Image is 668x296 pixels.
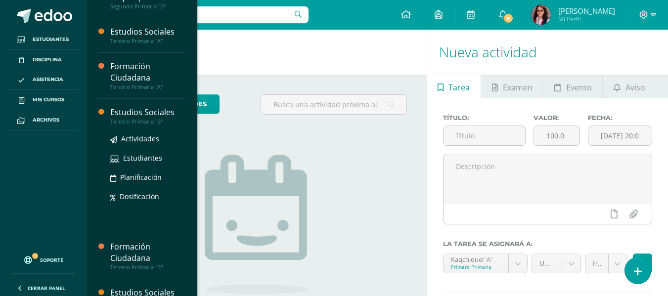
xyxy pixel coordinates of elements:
span: Actividades [121,134,159,143]
div: Segundo Primaria "B" [110,3,185,10]
span: Aviso [625,76,645,99]
input: Título [444,126,525,145]
div: Formación Ciudadana [110,61,185,84]
div: Tercero Primaria "B" [110,264,185,271]
a: Formación CiudadanaTercero Primaria "B" [110,241,185,271]
a: Aviso [603,75,656,98]
a: Unidad 3 [532,254,580,273]
span: [PERSON_NAME] [558,6,615,16]
input: Puntos máximos [534,126,579,145]
a: Examen [481,75,543,98]
a: Hojas de trabajo, exámenes (50.0%) [585,254,627,273]
span: Hojas de trabajo, exámenes (50.0%) [593,254,601,273]
span: Asistencia [33,76,63,84]
label: Título: [443,114,526,122]
h1: Actividades [99,30,415,75]
span: Mis cursos [33,96,64,104]
div: Tercero Primaria "A" [110,38,185,44]
img: 454bd8377fe407885e503da33f4a5c32.png [531,5,551,25]
div: Tercero Primaria "B" [110,118,185,125]
span: Planificación [120,172,162,182]
a: Evento [543,75,602,98]
span: Tarea [448,76,470,99]
h1: Nueva actividad [439,30,656,75]
a: Kaqchiquel 'A'Primero Primaria [444,254,528,273]
a: Disciplina [8,50,79,70]
a: Archivos [8,110,79,130]
a: Estudiantes [110,152,185,164]
input: Busca un usuario... [93,6,309,23]
div: Estudios Sociales [110,107,185,118]
span: Soporte [40,256,63,263]
span: Estudiantes [33,36,69,43]
a: Asistencia [8,70,79,90]
span: Evento [566,76,592,99]
span: Mi Perfil [558,15,615,23]
input: Fecha de entrega [588,126,652,145]
span: Dosificación [120,192,159,201]
span: Unidad 3 [539,254,554,273]
a: Actividades [110,133,185,144]
a: Dosificación [110,191,185,202]
label: Valor: [534,114,580,122]
label: Fecha: [588,114,652,122]
div: Estudios Sociales [110,26,185,38]
a: Planificación [110,171,185,183]
a: Estudios SocialesTercero Primaria "B" [110,107,185,125]
label: La tarea se asignará a: [443,240,652,248]
img: no_activities.png [205,155,309,294]
input: Busca una actividad próxima aquí... [261,95,406,114]
a: Mis cursos [8,90,79,110]
div: Tercero Primaria "A" [110,84,185,90]
span: Estudiantes [123,153,162,163]
span: Disciplina [33,56,62,64]
a: Estudiantes [8,30,79,50]
span: Cerrar panel [28,285,65,292]
span: Examen [503,76,533,99]
a: Estudios SocialesTercero Primaria "A" [110,26,185,44]
div: Formación Ciudadana [110,241,185,264]
span: 6 [503,13,514,24]
a: Formación CiudadanaTercero Primaria "A" [110,61,185,90]
span: Archivos [33,116,59,124]
a: Tarea [427,75,481,98]
div: Kaqchiquel 'A' [451,254,501,263]
a: Soporte [12,247,75,271]
div: Primero Primaria [451,263,501,270]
